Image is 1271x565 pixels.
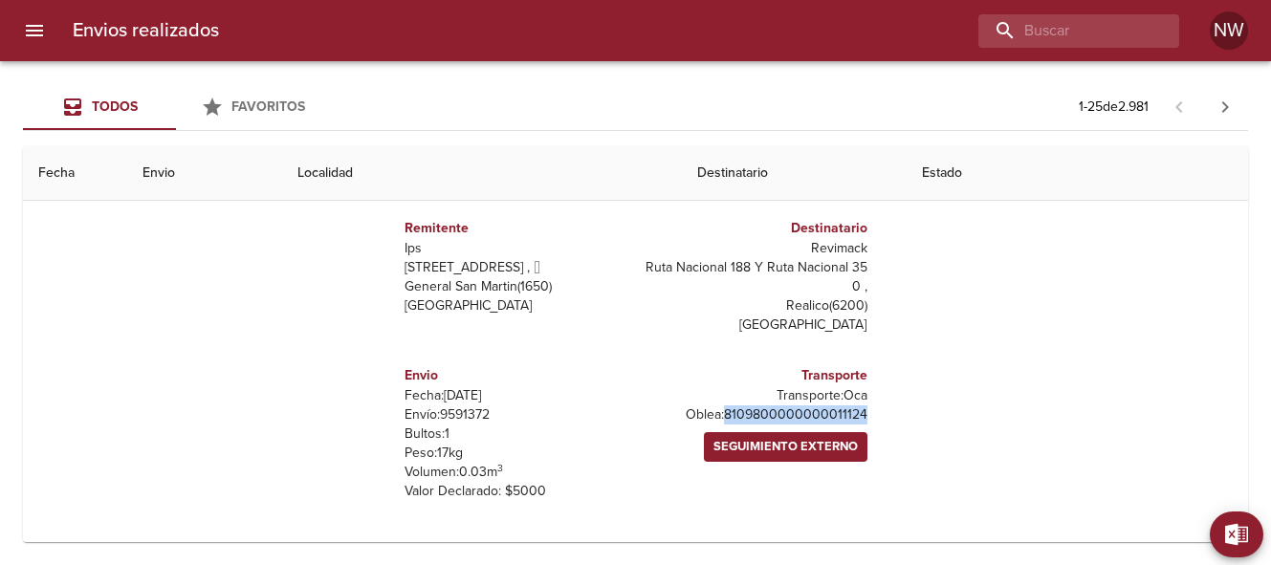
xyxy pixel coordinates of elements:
p: Envío: 9591372 [405,405,628,424]
p: [STREET_ADDRESS] ,   [405,258,628,277]
th: Localidad [282,146,682,201]
p: General San Martin ( 1650 ) [405,277,628,296]
span: Favoritos [231,98,305,115]
th: Fecha [23,146,127,201]
p: Ips [405,239,628,258]
span: Pagina anterior [1156,97,1202,116]
h6: Destinatario [644,218,867,239]
h6: Envio [405,365,628,386]
sup: 3 [497,462,503,474]
th: Estado [907,146,1248,201]
input: buscar [978,14,1147,48]
p: Transporte: Oca [644,386,867,405]
div: Abrir información de usuario [1210,11,1248,50]
button: Exportar Excel [1210,511,1263,557]
p: Valor Declarado: $ 5000 [405,482,628,501]
span: Pagina siguiente [1202,84,1248,130]
a: Seguimiento Externo [704,432,867,462]
span: Todos [92,98,138,115]
p: Oblea: 8109800000000011124 [644,405,867,424]
span: Seguimiento Externo [713,436,858,458]
p: Fecha: [DATE] [405,386,628,405]
p: [GEOGRAPHIC_DATA] [405,296,628,315]
p: Revimack [644,239,867,258]
h6: Transporte [644,365,867,386]
p: [GEOGRAPHIC_DATA] [644,315,867,335]
p: Volumen: 0.03 m [405,463,628,482]
div: NW [1210,11,1248,50]
p: Bultos: 1 [405,424,628,444]
th: Envio [127,146,282,201]
th: Destinatario [682,146,907,201]
div: Tabs Envios [23,84,329,130]
p: Ruta Nacional 188 Y Ruta Nacional 35 0 , [644,258,867,296]
p: 1 - 25 de 2.981 [1079,98,1149,117]
button: menu [11,8,57,54]
h6: Envios realizados [73,15,219,46]
p: Realico ( 6200 ) [644,296,867,315]
h6: Remitente [405,218,628,239]
p: Peso: 17 kg [405,444,628,463]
